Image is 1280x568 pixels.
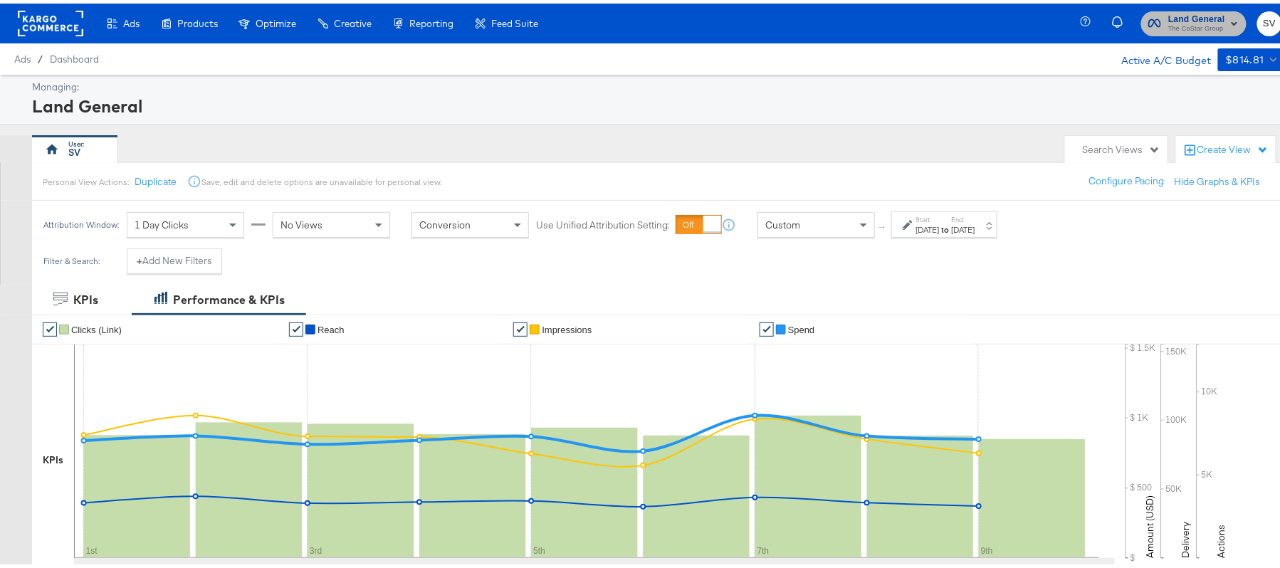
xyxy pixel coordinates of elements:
[1168,20,1225,31] span: The CoStar Group
[788,321,815,332] span: Spend
[256,14,296,26] span: Optimize
[201,173,441,184] div: Save, edit and delete options are unavailable for personal view.
[876,221,890,226] span: ↑
[73,288,98,305] div: KPIs
[1106,45,1211,66] div: Active A/C Budget
[31,50,50,61] span: /
[1168,9,1225,23] span: Land General
[135,215,189,228] span: 1 Day Clicks
[916,211,940,221] label: Start:
[43,450,63,463] div: KPIs
[334,14,372,26] span: Creative
[1215,521,1228,554] text: Actions
[1141,8,1247,33] button: Land GeneralThe CoStar Group
[71,321,122,332] span: Clicks (Link)
[536,215,670,228] label: Use Unified Attribution Setting:
[1144,492,1157,554] text: Amount (USD)
[952,221,975,232] div: [DATE]
[14,50,31,61] span: Ads
[127,245,222,270] button: +Add New Filters
[765,215,800,228] span: Custom
[135,172,177,185] button: Duplicate
[419,215,471,228] span: Conversion
[1175,172,1261,185] button: Hide Graphs & KPIs
[491,14,538,26] span: Feed Suite
[542,321,592,332] span: Impressions
[32,90,1279,115] div: Land General
[50,50,99,61] a: Dashboard
[952,211,975,221] label: End:
[916,221,940,232] div: [DATE]
[1079,165,1175,191] button: Configure Pacing
[1180,518,1192,554] text: Delivery
[43,173,129,184] div: Personal View Actions:
[123,14,140,26] span: Ads
[177,14,218,26] span: Products
[280,215,322,228] span: No Views
[43,216,120,226] div: Attribution Window:
[1225,48,1264,65] div: $814.81
[513,319,528,333] a: ✔
[1197,140,1269,154] div: Create View
[43,319,57,333] a: ✔
[760,319,774,333] a: ✔
[289,319,303,333] a: ✔
[68,142,80,156] div: SV
[137,251,142,264] strong: +
[940,221,952,231] strong: to
[32,77,1279,90] div: Managing:
[173,288,285,305] div: Performance & KPIs
[409,14,453,26] span: Reporting
[1083,140,1160,153] div: Search Views
[1263,12,1276,28] span: SV
[43,253,100,263] div: Filter & Search:
[318,321,345,332] span: Reach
